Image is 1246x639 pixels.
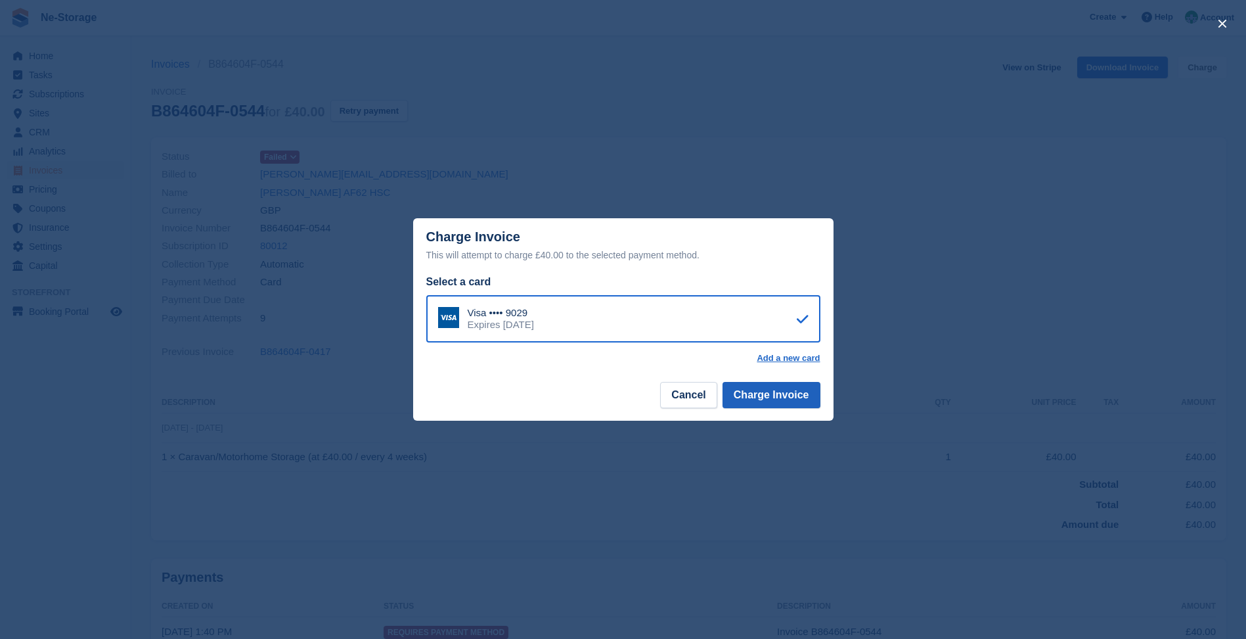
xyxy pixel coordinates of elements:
div: Expires [DATE] [468,319,534,331]
div: Visa •••• 9029 [468,307,534,319]
div: This will attempt to charge £40.00 to the selected payment method. [426,247,820,263]
img: Visa Logo [438,307,459,328]
div: Charge Invoice [426,229,820,263]
button: close [1212,13,1233,34]
div: Select a card [426,274,820,290]
button: Charge Invoice [723,382,820,408]
a: Add a new card [757,353,820,364]
button: Cancel [660,382,717,408]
